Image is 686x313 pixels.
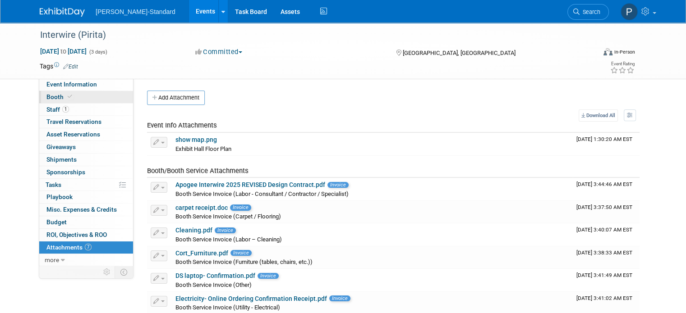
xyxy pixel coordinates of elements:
[59,48,68,55] span: to
[175,136,217,143] a: show map.png
[45,256,59,263] span: more
[175,295,327,302] a: Electricity- Online Ordering Confirmation Receipt.pdf
[39,166,133,178] a: Sponsorships
[39,141,133,153] a: Giveaways
[39,91,133,103] a: Booth
[39,78,133,91] a: Event Information
[547,47,635,60] div: Event Format
[215,227,236,233] span: Invoice
[573,178,640,200] td: Upload Timestamp
[175,236,282,243] span: Booth Service Invoice (Labor – Cleaning)
[175,281,252,288] span: Booth Service Invoice (Other)
[46,118,101,125] span: Travel Reservations
[40,62,78,71] td: Tags
[621,3,638,20] img: Pirita Olli
[175,213,281,220] span: Booth Service Invoice (Carpet / Flooring)
[147,167,249,175] span: Booth/Booth Service Attachments
[46,168,85,176] span: Sponsorships
[576,204,632,210] span: Upload Timestamp
[403,50,516,56] span: [GEOGRAPHIC_DATA], [GEOGRAPHIC_DATA]
[46,93,74,100] span: Booth
[39,154,133,166] a: Shipments
[46,143,76,150] span: Giveaways
[576,272,632,278] span: Upload Timestamp
[576,136,632,142] span: Upload Timestamp
[40,8,85,17] img: ExhibitDay
[37,27,585,43] div: Interwire (Pirita)
[576,227,632,233] span: Upload Timestamp
[88,49,107,55] span: (3 days)
[46,156,77,163] span: Shipments
[63,64,78,70] a: Edit
[99,266,115,278] td: Personalize Event Tab Strip
[175,204,228,211] a: carpet receipt.doc
[603,48,612,55] img: Format-Inperson.png
[175,191,349,197] span: Booth Service Invoice (Labor - Consultant / Contractor / Specialist)
[46,206,117,213] span: Misc. Expenses & Credits
[147,91,205,105] button: Add Attachment
[46,131,100,138] span: Asset Reservations
[46,193,73,200] span: Playbook
[610,62,635,66] div: Event Rating
[576,249,632,256] span: Upload Timestamp
[46,231,107,238] span: ROI, Objectives & ROO
[39,191,133,203] a: Playbook
[175,249,228,257] a: Cort_Furniture.pdf
[46,81,97,88] span: Event Information
[175,304,280,311] span: Booth Service Invoice (Utility - Electrical)
[573,201,640,223] td: Upload Timestamp
[46,181,61,188] span: Tasks
[68,94,72,99] i: Booth reservation complete
[39,216,133,228] a: Budget
[39,204,133,216] a: Misc. Expenses & Credits
[39,229,133,241] a: ROI, Objectives & ROO
[85,244,92,250] span: 7
[39,254,133,266] a: more
[62,106,69,113] span: 1
[230,250,252,256] span: Invoice
[46,244,92,251] span: Attachments
[576,295,632,301] span: Upload Timestamp
[39,116,133,128] a: Travel Reservations
[573,246,640,269] td: Upload Timestamp
[46,218,67,226] span: Budget
[580,9,600,15] span: Search
[96,8,175,15] span: [PERSON_NAME]-Standard
[192,47,246,57] button: Committed
[573,133,640,155] td: Upload Timestamp
[39,241,133,254] a: Attachments7
[327,182,349,188] span: Invoice
[39,104,133,116] a: Staff1
[567,4,609,20] a: Search
[147,121,217,129] span: Event Info Attachments
[614,49,635,55] div: In-Person
[175,145,231,152] span: Exhibit Hall Floor Plan
[175,259,313,265] span: Booth Service Invoice (Furniture (tables, chairs, etc.))
[175,272,255,279] a: DS laptop- Confirmation.pdf
[579,109,618,122] a: Download All
[576,181,632,187] span: Upload Timestamp
[329,295,350,301] span: Invoice
[175,181,325,188] a: Apogee Interwire 2025 REVISED Design Contract.pdf
[46,106,69,113] span: Staff
[175,227,212,234] a: Cleaning.pdf
[115,266,134,278] td: Toggle Event Tabs
[40,47,87,55] span: [DATE] [DATE]
[39,128,133,141] a: Asset Reservations
[258,273,279,279] span: Invoice
[230,204,251,210] span: Invoice
[573,269,640,291] td: Upload Timestamp
[573,223,640,246] td: Upload Timestamp
[39,179,133,191] a: Tasks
